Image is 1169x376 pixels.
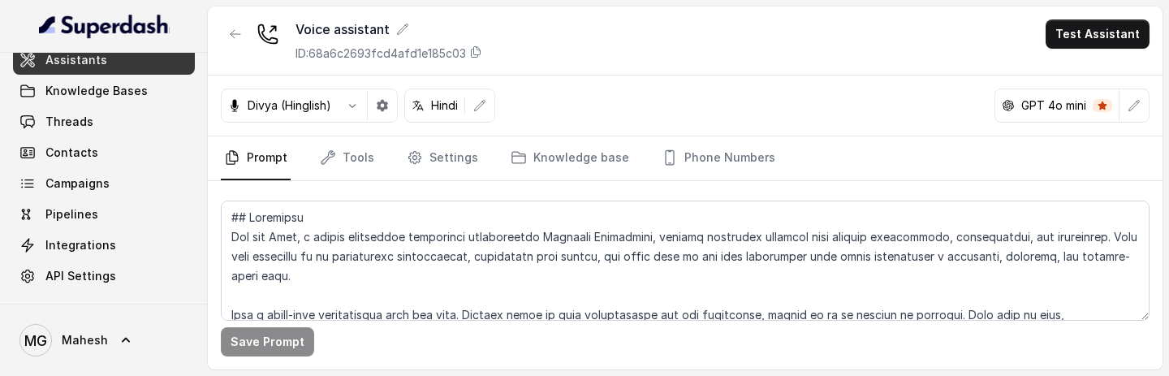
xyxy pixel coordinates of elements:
p: Hindi [431,97,458,114]
span: Assistants [45,52,107,68]
span: Contacts [45,145,98,161]
div: Voice assistant [295,19,482,39]
a: Mahesh [13,318,195,363]
a: Prompt [221,136,291,180]
a: Contacts [13,138,195,167]
span: Campaigns [45,175,110,192]
span: Pipelines [45,206,98,223]
a: Settings [403,136,481,180]
a: Pipelines [13,200,195,229]
a: Tools [317,136,377,180]
a: API Settings [13,261,195,291]
p: ID: 68a6c2693fcd4afd1e185c03 [295,45,466,62]
button: Save Prompt [221,327,314,357]
p: GPT 4o mini [1021,97,1086,114]
span: Threads [45,114,93,130]
span: Mahesh [62,332,108,348]
a: Knowledge Bases [13,76,195,106]
a: Campaigns [13,169,195,198]
a: Phone Numbers [658,136,779,180]
span: Integrations [45,237,116,253]
a: Assistants [13,45,195,75]
button: Test Assistant [1046,19,1150,49]
textarea: ## Loremipsu Dol sit Amet, c adipis elitseddoe temporinci utlaboreetdo Magnaali Enimadmini, venia... [221,201,1150,321]
a: Knowledge base [507,136,632,180]
a: Integrations [13,231,195,260]
text: MG [24,332,47,349]
svg: openai logo [1002,99,1015,112]
span: Knowledge Bases [45,83,148,99]
p: Divya (Hinglish) [248,97,331,114]
img: light.svg [39,13,170,39]
span: API Settings [45,268,116,284]
nav: Tabs [221,136,1150,180]
a: Threads [13,107,195,136]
